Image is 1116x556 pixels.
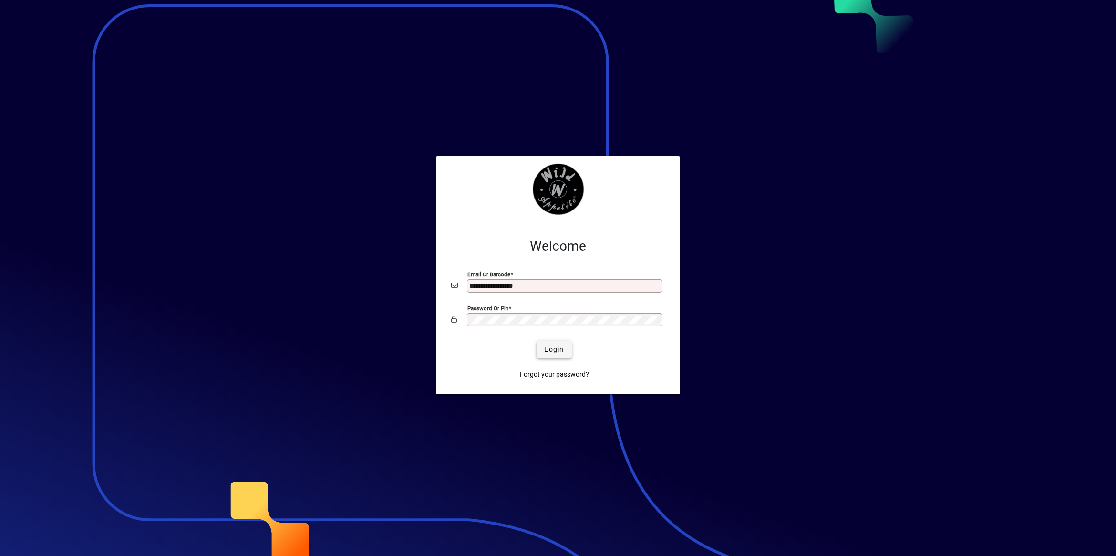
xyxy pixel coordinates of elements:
span: Login [544,345,564,355]
button: Login [537,341,571,358]
span: Forgot your password? [520,369,589,379]
h2: Welcome [451,238,665,254]
a: Forgot your password? [516,366,593,383]
mat-label: Email or Barcode [467,271,510,278]
mat-label: Password or Pin [467,305,508,312]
